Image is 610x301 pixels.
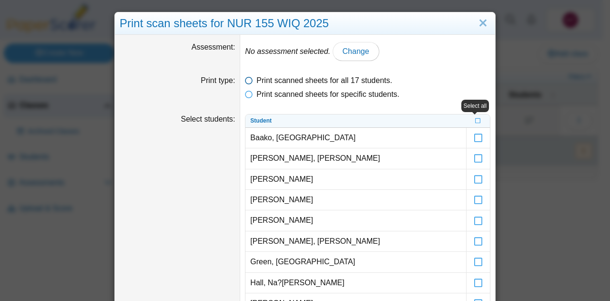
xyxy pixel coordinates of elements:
td: Green, [GEOGRAPHIC_DATA] [245,252,466,272]
span: Print scanned sheets for all 17 students. [256,76,392,84]
label: Print type [201,76,235,84]
label: Select students [181,115,235,123]
label: Assessment [192,43,235,51]
td: [PERSON_NAME] [245,210,466,231]
td: [PERSON_NAME], [PERSON_NAME] [245,231,466,252]
td: [PERSON_NAME], [PERSON_NAME] [245,148,466,169]
a: Close [476,15,490,31]
a: Change [333,42,379,61]
span: Print scanned sheets for specific students. [256,90,399,98]
em: No assessment selected. [245,47,330,55]
td: Hall, Na?[PERSON_NAME] [245,273,466,293]
th: Student [245,114,466,128]
div: Print scan sheets for NUR 155 WIQ 2025 [115,12,495,35]
div: Select all [461,100,489,113]
span: Change [343,47,369,55]
td: [PERSON_NAME] [245,190,466,210]
td: [PERSON_NAME] [245,169,466,190]
td: Baako, [GEOGRAPHIC_DATA] [245,128,466,148]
